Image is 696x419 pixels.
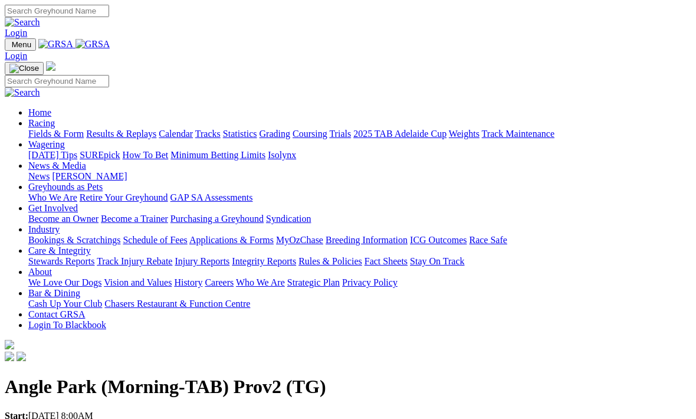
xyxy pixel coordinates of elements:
[28,150,691,161] div: Wagering
[28,277,101,287] a: We Love Our Dogs
[5,352,14,361] img: facebook.svg
[170,150,265,160] a: Minimum Betting Limits
[365,256,408,266] a: Fact Sheets
[28,129,691,139] div: Racing
[104,277,172,287] a: Vision and Values
[5,75,109,87] input: Search
[28,192,691,203] div: Greyhounds as Pets
[28,288,80,298] a: Bar & Dining
[28,150,77,160] a: [DATE] Tips
[28,299,102,309] a: Cash Up Your Club
[28,224,60,234] a: Industry
[195,129,221,139] a: Tracks
[80,150,120,160] a: SUREpick
[5,17,40,28] img: Search
[236,277,285,287] a: Who We Are
[28,277,691,288] div: About
[28,256,691,267] div: Care & Integrity
[28,245,91,256] a: Care & Integrity
[28,118,55,128] a: Racing
[123,235,187,245] a: Schedule of Fees
[28,139,65,149] a: Wagering
[5,87,40,98] img: Search
[232,256,296,266] a: Integrity Reports
[28,129,84,139] a: Fields & Form
[410,235,467,245] a: ICG Outcomes
[266,214,311,224] a: Syndication
[410,256,464,266] a: Stay On Track
[170,192,253,202] a: GAP SA Assessments
[28,256,94,266] a: Stewards Reports
[5,38,36,51] button: Toggle navigation
[342,277,398,287] a: Privacy Policy
[170,214,264,224] a: Purchasing a Greyhound
[12,40,31,49] span: Menu
[28,192,77,202] a: Who We Are
[28,161,86,171] a: News & Media
[28,235,691,245] div: Industry
[260,129,290,139] a: Grading
[101,214,168,224] a: Become a Trainer
[97,256,172,266] a: Track Injury Rebate
[28,214,691,224] div: Get Involved
[276,235,323,245] a: MyOzChase
[287,277,340,287] a: Strategic Plan
[329,129,351,139] a: Trials
[80,192,168,202] a: Retire Your Greyhound
[28,171,691,182] div: News & Media
[28,309,85,319] a: Contact GRSA
[5,340,14,349] img: logo-grsa-white.png
[9,64,39,73] img: Close
[38,39,73,50] img: GRSA
[353,129,447,139] a: 2025 TAB Adelaide Cup
[28,203,78,213] a: Get Involved
[5,28,27,38] a: Login
[189,235,274,245] a: Applications & Forms
[174,277,202,287] a: History
[28,107,51,117] a: Home
[28,182,103,192] a: Greyhounds as Pets
[205,277,234,287] a: Careers
[28,299,691,309] div: Bar & Dining
[75,39,110,50] img: GRSA
[175,256,229,266] a: Injury Reports
[5,5,109,17] input: Search
[86,129,156,139] a: Results & Replays
[482,129,554,139] a: Track Maintenance
[52,171,127,181] a: [PERSON_NAME]
[449,129,480,139] a: Weights
[298,256,362,266] a: Rules & Policies
[28,235,120,245] a: Bookings & Scratchings
[5,51,27,61] a: Login
[104,299,250,309] a: Chasers Restaurant & Function Centre
[159,129,193,139] a: Calendar
[326,235,408,245] a: Breeding Information
[5,376,691,398] h1: Angle Park (Morning-TAB) Prov2 (TG)
[17,352,26,361] img: twitter.svg
[28,267,52,277] a: About
[268,150,296,160] a: Isolynx
[46,61,55,71] img: logo-grsa-white.png
[123,150,169,160] a: How To Bet
[28,214,99,224] a: Become an Owner
[293,129,327,139] a: Coursing
[223,129,257,139] a: Statistics
[28,171,50,181] a: News
[28,320,106,330] a: Login To Blackbook
[469,235,507,245] a: Race Safe
[5,62,44,75] button: Toggle navigation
